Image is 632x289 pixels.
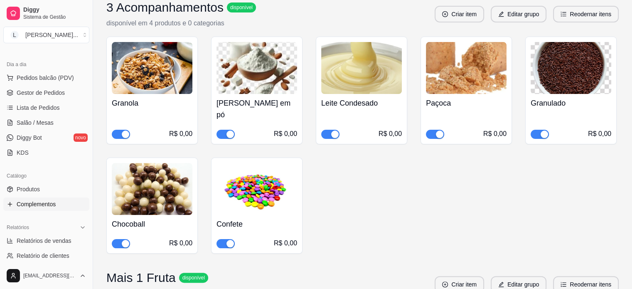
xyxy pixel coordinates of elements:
[17,237,71,245] span: Relatórios de vendas
[3,101,89,114] a: Lista de Pedidos
[498,11,504,17] span: edit
[531,42,611,94] img: product-image
[3,198,89,211] a: Complementos
[216,97,297,121] h4: [PERSON_NAME] em pó
[3,146,89,159] a: KDS
[3,169,89,183] div: Catálogo
[3,249,89,262] a: Relatório de clientes
[112,42,192,94] img: product-image
[106,18,256,28] p: disponível em 4 produtos e 0 categorias
[3,116,89,129] a: Salão / Mesas
[169,238,192,248] div: R$ 0,00
[3,58,89,71] div: Dia a dia
[106,270,176,285] h3: Mais 1 Fruta
[426,42,507,94] img: product-image
[181,274,207,281] span: disponível
[3,234,89,247] a: Relatórios de vendas
[435,6,484,22] button: plus-circleCriar item
[3,27,89,43] button: Select a team
[17,74,74,82] span: Pedidos balcão (PDV)
[17,119,54,127] span: Salão / Mesas
[23,6,86,14] span: Diggy
[112,218,192,230] h4: Chocoball
[17,89,65,97] span: Gestor de Pedidos
[23,272,76,279] span: [EMAIL_ADDRESS][DOMAIN_NAME]
[169,129,192,139] div: R$ 0,00
[379,129,402,139] div: R$ 0,00
[274,129,297,139] div: R$ 0,00
[17,104,60,112] span: Lista de Pedidos
[112,163,192,215] img: product-image
[216,163,297,215] img: product-image
[3,3,89,23] a: DiggySistema de Gestão
[561,11,566,17] span: ordered-list
[17,185,40,193] span: Produtos
[229,4,254,11] span: disponível
[561,282,566,287] span: ordered-list
[3,71,89,84] button: Pedidos balcão (PDV)
[274,238,297,248] div: R$ 0,00
[483,129,507,139] div: R$ 0,00
[321,97,402,109] h4: Leite Condesado
[3,131,89,144] a: Diggy Botnovo
[442,11,448,17] span: plus-circle
[491,6,546,22] button: editEditar grupo
[216,218,297,230] h4: Confete
[17,133,42,142] span: Diggy Bot
[321,42,402,94] img: product-image
[17,252,69,260] span: Relatório de clientes
[442,282,448,287] span: plus-circle
[3,266,89,286] button: [EMAIL_ADDRESS][DOMAIN_NAME]
[216,42,297,94] img: product-image
[3,86,89,99] a: Gestor de Pedidos
[553,6,619,22] button: ordered-listReodernar itens
[588,129,611,139] div: R$ 0,00
[498,282,504,287] span: edit
[112,97,192,109] h4: Granola
[17,200,56,208] span: Complementos
[426,97,507,109] h4: Paçoca
[25,31,78,39] div: [PERSON_NAME] ...
[17,148,29,157] span: KDS
[531,97,611,109] h4: Granulado
[3,183,89,196] a: Produtos
[10,31,19,39] span: L
[23,14,86,20] span: Sistema de Gestão
[7,224,29,231] span: Relatórios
